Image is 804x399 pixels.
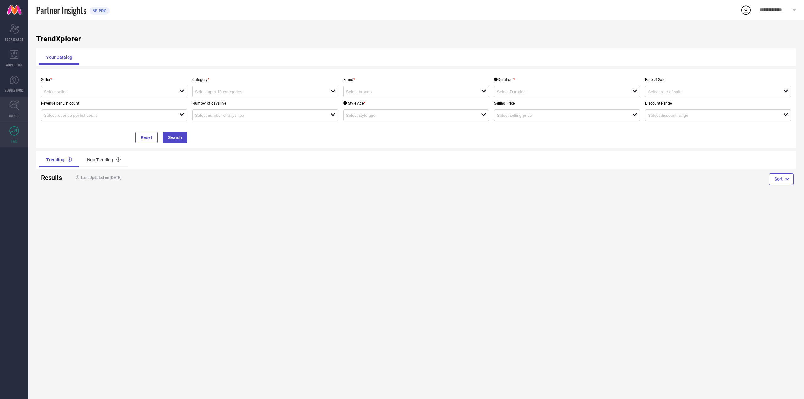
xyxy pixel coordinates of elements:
[6,62,23,67] span: WORKSPACE
[192,78,338,82] p: Category
[195,113,317,118] input: Select number of days live
[343,78,489,82] p: Brand
[195,89,317,94] input: Select upto 10 categories
[41,174,68,181] h2: Results
[36,4,86,17] span: Partner Insights
[740,4,752,16] div: Open download list
[645,78,791,82] p: Rate of Sale
[494,78,515,82] div: Duration
[135,132,158,143] button: Reset
[346,89,468,94] input: Select brands
[44,113,166,118] input: Select revenue per list count
[648,89,770,94] input: Select rate of sale
[11,139,17,143] span: FWD
[497,89,619,94] input: Select Duration
[44,89,166,94] input: Select seller
[5,37,24,42] span: SCORECARDS
[497,113,619,118] input: Select selling price
[36,35,796,43] h1: TrendXplorer
[97,8,106,13] span: PRO
[346,113,468,118] input: Select style age
[494,101,640,105] p: Selling Price
[5,88,24,93] span: SUGGESTIONS
[163,132,187,143] button: Search
[648,113,770,118] input: Select discount range
[39,152,79,167] div: Trending
[41,78,187,82] p: Seller
[343,101,365,105] div: Style Age
[645,101,791,105] p: Discount Range
[41,101,187,105] p: Revenue per List count
[192,101,338,105] p: Number of days live
[39,50,80,65] div: Your Catalog
[769,173,794,185] button: Sort
[73,175,380,180] h4: Last Updated on [DATE]
[9,113,19,118] span: TRENDS
[79,152,128,167] div: Non Trending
